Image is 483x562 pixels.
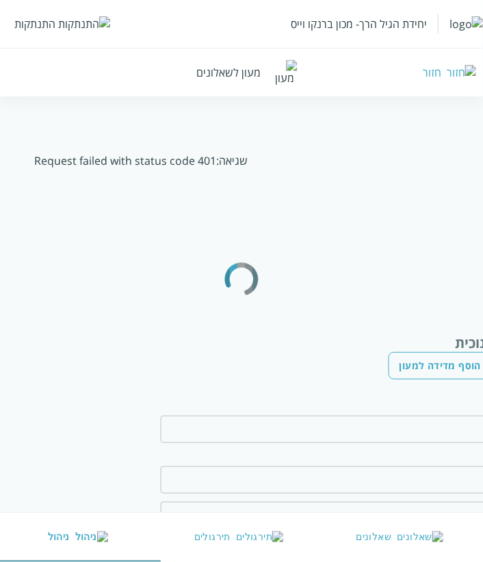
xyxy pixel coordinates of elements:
[161,513,322,562] button: תירגולים
[447,65,476,80] img: חזור
[291,16,427,31] div: יחידת הגיל הרך- מכון ברנקו וייס
[322,513,483,562] button: שאלונים
[423,65,441,80] div: חזור
[75,531,108,544] img: ניהול
[214,228,269,331] svg: color-ring-loading
[236,531,283,544] img: תירגולים
[449,16,483,31] img: logo
[397,531,443,544] img: שאלונים
[58,16,110,31] img: התנתקות
[14,16,55,31] div: התנתקות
